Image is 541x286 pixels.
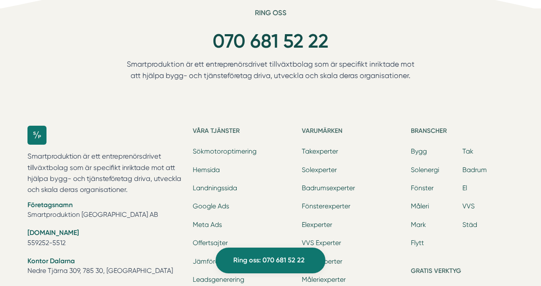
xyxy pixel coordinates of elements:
a: Elexperter [302,221,332,229]
a: Måleriexperter [302,275,346,283]
a: Badrum [462,166,487,174]
span: Ring oss: 070 681 52 22 [233,255,305,266]
a: Fönsterexperter [302,202,350,210]
li: Smartproduktion [GEOGRAPHIC_DATA] AB [27,200,183,221]
a: VVS Experter [302,239,341,247]
p: Smartproduktion är ett entreprenörsdrivet tillväxtbolag som är specifikt inriktade mot att hjälpa... [27,151,183,196]
h5: Våra tjänster [193,126,295,138]
a: Solexperter [302,166,337,174]
a: Leadsgenerering [193,275,244,283]
li: Nedre Tjärna 309, 785 30, [GEOGRAPHIC_DATA] [27,256,183,278]
a: Landningssida [193,184,237,192]
a: Solenergi [411,166,439,174]
p: Smartproduktion är ett entreprenörsdrivet tillväxtbolag som är specifikt inriktade mot att hjälpa... [116,59,425,85]
a: Google Ads [193,202,229,210]
strong: [DOMAIN_NAME] [27,229,79,237]
a: Sökmotoroptimering [193,147,257,155]
a: VVS [462,202,475,210]
a: Meta Ads [193,221,222,229]
a: Bygg [411,147,427,155]
a: Offertsajter [193,239,228,247]
h5: Varumärken [302,126,404,138]
strong: Företagsnamn [27,201,73,209]
a: Fönster [411,184,434,192]
a: Tak [462,147,473,155]
a: Måleri [411,202,429,210]
li: 559252-5512 [27,228,183,249]
a: Mark [411,221,426,229]
strong: Kontor Dalarna [27,257,75,265]
a: Takexperter [302,147,338,155]
a: Hemsida [193,166,220,174]
h5: Branscher [411,126,514,138]
a: El [462,184,467,192]
a: 070 681 52 22 [213,30,328,53]
a: Jämförelsesajter [193,257,244,265]
h6: Ring oss [116,8,425,24]
a: Städ [462,221,477,229]
a: Ring oss: 070 681 52 22 [216,248,325,273]
h5: Gratis verktyg [411,266,514,278]
a: Badrumsexperter [302,184,355,192]
a: Flytt [411,239,424,247]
